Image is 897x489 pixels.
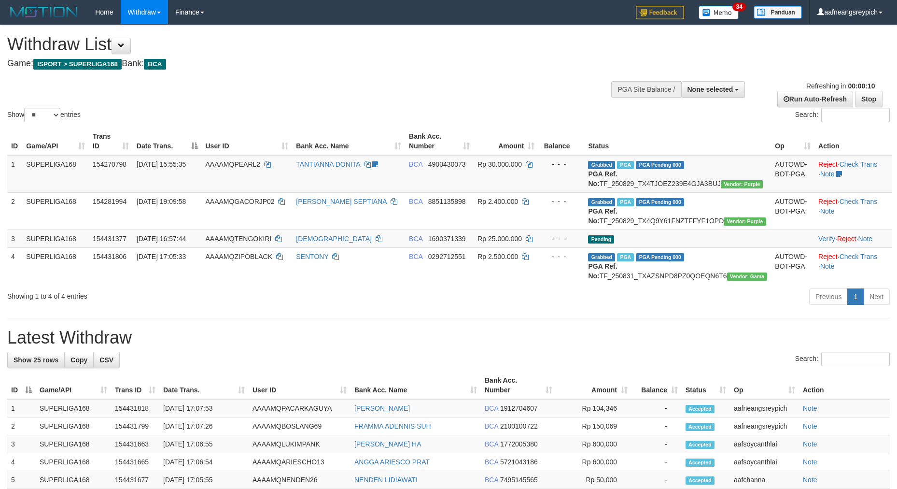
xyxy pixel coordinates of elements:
[477,235,522,243] span: Rp 25.000.000
[481,372,556,399] th: Bank Acc. Number: activate to sort column ascending
[14,356,58,364] span: Show 25 rows
[732,2,745,11] span: 34
[292,128,405,155] th: Bank Acc. Name: activate to sort column ascending
[840,253,878,260] a: Check Trans
[500,422,538,430] span: Copy 2100100722 to clipboard
[7,155,22,193] td: 1
[636,253,684,261] span: PGA Pending
[64,352,94,368] a: Copy
[863,288,890,305] a: Next
[686,405,715,413] span: Accepted
[111,372,159,399] th: Trans ID: activate to sort column ascending
[500,458,538,466] span: Copy 5721043186 to clipboard
[837,235,856,243] a: Reject
[500,476,538,484] span: Copy 7495145565 to clipboard
[7,372,36,399] th: ID: activate to sort column descending
[806,82,875,90] span: Refreshing in:
[7,108,81,122] label: Show entries
[22,230,89,247] td: SUPERLIGA168
[818,198,838,205] a: Reject
[22,128,89,155] th: Game/API: activate to sort column ascending
[354,422,431,430] a: FRAMMA ADENNIS SUH
[584,128,771,155] th: Status
[485,476,498,484] span: BCA
[588,262,617,280] b: PGA Ref. No:
[428,198,466,205] span: Copy 8851135898 to clipboard
[686,459,715,467] span: Accepted
[111,453,159,471] td: 154431665
[36,435,111,453] td: SUPERLIGA168
[485,404,498,412] span: BCA
[584,192,771,230] td: TF_250829_TX4Q9Y61FNZTFFYF1OPD
[428,253,466,260] span: Copy 0292712551 to clipboard
[354,476,418,484] a: NENDEN LIDIAWATI
[206,253,272,260] span: AAAAMQZIPOBLACK
[730,372,799,399] th: Op: activate to sort column ascending
[803,476,817,484] a: Note
[588,235,614,244] span: Pending
[821,108,890,122] input: Search:
[730,417,799,435] td: aafneangsreypich
[474,128,538,155] th: Amount: activate to sort column ascending
[93,253,126,260] span: 154431806
[409,253,422,260] span: BCA
[159,435,249,453] td: [DATE] 17:06:55
[588,198,615,206] span: Grabbed
[36,453,111,471] td: SUPERLIGA168
[686,423,715,431] span: Accepted
[206,198,275,205] span: AAAAMQGACORJP02
[7,128,22,155] th: ID
[556,417,631,435] td: Rp 150,069
[206,235,272,243] span: AAAAMQTENGOKIRI
[249,372,350,399] th: User ID: activate to sort column ascending
[686,441,715,449] span: Accepted
[840,198,878,205] a: Check Trans
[730,471,799,489] td: aafchanna
[22,247,89,285] td: SUPERLIGA168
[409,235,422,243] span: BCA
[636,198,684,206] span: PGA Pending
[631,417,682,435] td: -
[840,160,878,168] a: Check Trans
[777,91,853,107] a: Run Auto-Refresh
[93,352,120,368] a: CSV
[814,128,892,155] th: Action
[795,108,890,122] label: Search:
[296,253,328,260] a: SENTONY
[137,198,186,205] span: [DATE] 19:09:58
[7,471,36,489] td: 5
[159,372,249,399] th: Date Trans.: activate to sort column ascending
[617,253,634,261] span: Marked by aafsoycanthlai
[93,160,126,168] span: 154270798
[818,160,838,168] a: Reject
[814,192,892,230] td: · ·
[820,207,835,215] a: Note
[99,356,113,364] span: CSV
[588,170,617,187] b: PGA Ref. No:
[699,6,739,19] img: Button%20Memo.svg
[631,435,682,453] td: -
[858,235,873,243] a: Note
[350,372,481,399] th: Bank Acc. Name: activate to sort column ascending
[631,471,682,489] td: -
[855,91,883,107] a: Stop
[814,155,892,193] td: · ·
[588,161,615,169] span: Grabbed
[405,128,474,155] th: Bank Acc. Number: activate to sort column ascending
[617,161,634,169] span: Marked by aafmaleo
[36,399,111,417] td: SUPERLIGA168
[354,404,410,412] a: [PERSON_NAME]
[485,422,498,430] span: BCA
[36,372,111,399] th: Game/API: activate to sort column ascending
[636,6,684,19] img: Feedback.jpg
[7,352,65,368] a: Show 25 rows
[556,453,631,471] td: Rp 600,000
[814,230,892,247] td: · ·
[485,440,498,448] span: BCA
[354,458,430,466] a: ANGGA ARIESCO PRAT
[202,128,293,155] th: User ID: activate to sort column ascending
[137,160,186,168] span: [DATE] 15:55:35
[137,253,186,260] span: [DATE] 17:05:33
[24,108,60,122] select: Showentries
[36,417,111,435] td: SUPERLIGA168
